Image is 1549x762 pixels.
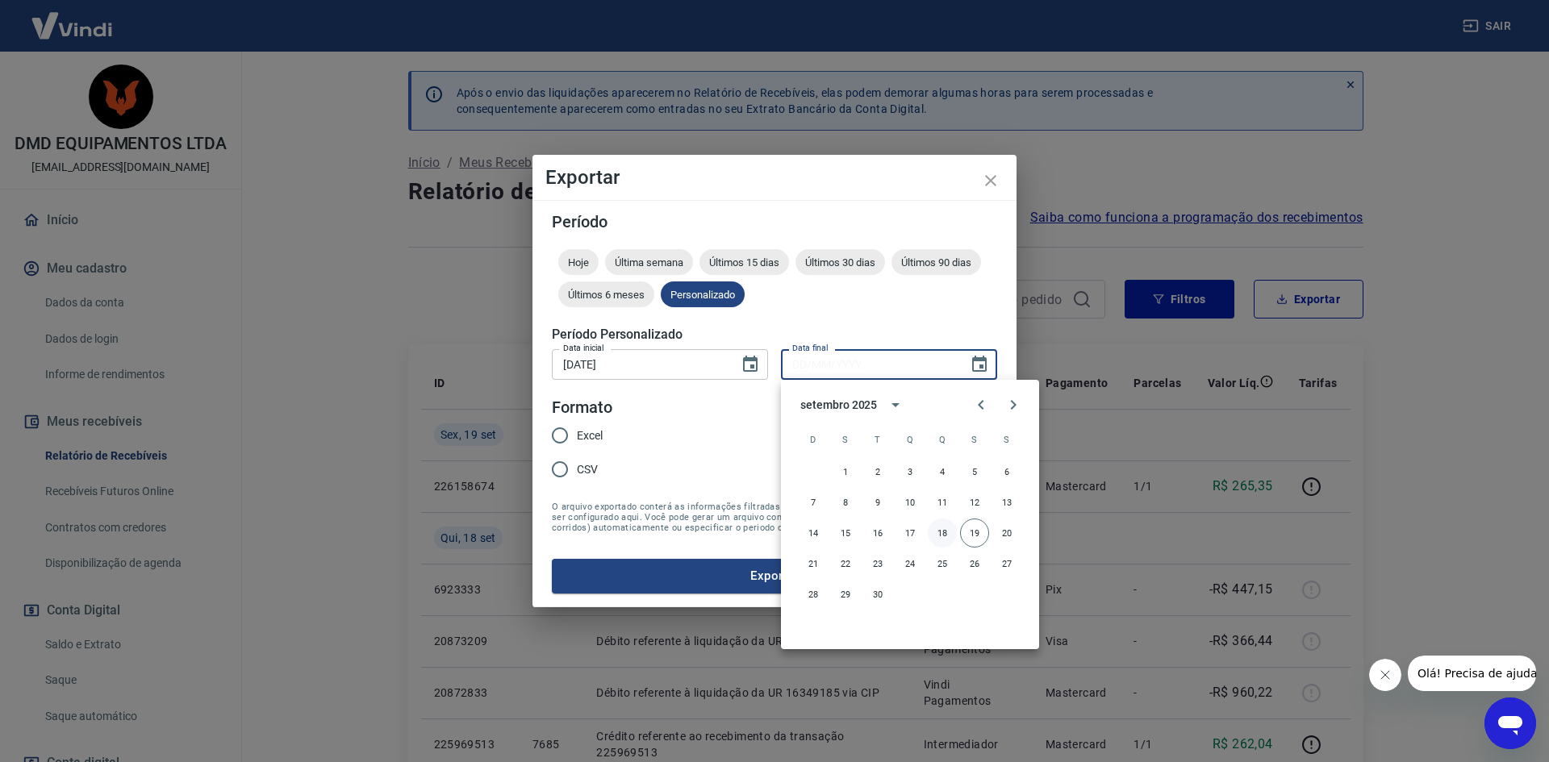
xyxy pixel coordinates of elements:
span: O arquivo exportado conterá as informações filtradas na tela anterior com exceção do período que ... [552,502,997,533]
div: Hoje [558,249,599,275]
button: Next month [997,389,1029,421]
button: 15 [831,518,860,548]
button: 22 [831,549,860,578]
button: 11 [928,488,957,517]
span: quinta-feira [928,423,957,456]
div: Última semana [605,249,693,275]
div: Últimos 6 meses [558,281,654,307]
iframe: Botão para abrir a janela de mensagens [1484,697,1536,749]
span: Excel [577,427,603,444]
div: Últimos 15 dias [699,249,789,275]
h5: Período [552,214,997,230]
div: Personalizado [661,281,745,307]
span: Últimos 30 dias [795,256,885,269]
button: Choose date, selected date is 18 de set de 2025 [734,348,766,381]
div: Últimos 30 dias [795,249,885,275]
input: DD/MM/YYYY [781,349,957,379]
button: 4 [928,457,957,486]
button: 18 [928,518,957,548]
span: sexta-feira [960,423,989,456]
div: setembro 2025 [800,397,877,414]
span: sábado [992,423,1021,456]
span: domingo [799,423,828,456]
button: 21 [799,549,828,578]
button: 2 [863,457,892,486]
label: Data final [792,342,829,354]
button: 16 [863,518,892,548]
span: Personalizado [661,289,745,301]
span: terça-feira [863,423,892,456]
button: 28 [799,580,828,609]
button: Exportar [552,559,997,593]
div: Últimos 90 dias [891,249,981,275]
iframe: Mensagem da empresa [1408,656,1536,691]
button: 26 [960,549,989,578]
span: Últimos 90 dias [891,256,981,269]
span: CSV [577,461,598,478]
button: 1 [831,457,860,486]
button: 3 [896,457,925,486]
button: 12 [960,488,989,517]
span: quarta-feira [896,423,925,456]
button: 7 [799,488,828,517]
iframe: Fechar mensagem [1369,659,1401,691]
button: close [971,161,1010,200]
span: segunda-feira [831,423,860,456]
span: Hoje [558,256,599,269]
button: 25 [928,549,957,578]
span: Olá! Precisa de ajuda? [10,11,136,24]
button: 27 [992,549,1021,578]
button: 9 [863,488,892,517]
label: Data inicial [563,342,604,354]
legend: Formato [552,396,612,419]
h4: Exportar [545,168,1004,187]
button: 30 [863,580,892,609]
button: 5 [960,457,989,486]
button: Choose date [963,348,996,381]
button: 29 [831,580,860,609]
button: calendar view is open, switch to year view [882,391,909,418]
button: 14 [799,518,828,548]
span: Últimos 6 meses [558,289,654,301]
button: 10 [896,488,925,517]
button: 20 [992,518,1021,548]
button: 24 [896,549,925,578]
button: 8 [831,488,860,517]
button: 23 [863,549,892,578]
button: 17 [896,518,925,548]
span: Última semana [605,256,693,269]
button: Previous month [965,389,997,421]
button: 13 [992,488,1021,517]
span: Últimos 15 dias [699,256,789,269]
h5: Período Personalizado [552,327,997,343]
button: 6 [992,457,1021,486]
button: 19 [960,518,989,548]
input: DD/MM/YYYY [552,349,728,379]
